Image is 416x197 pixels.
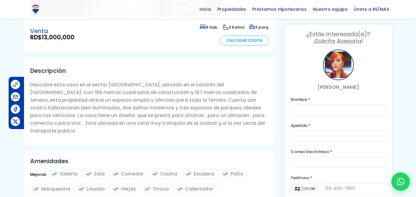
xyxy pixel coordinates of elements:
[87,185,105,193] span: Lavado
[30,28,75,34] span: Venta
[194,170,214,178] span: Escalera
[112,185,119,193] img: check icon
[30,4,41,15] img: Logo de REMAX
[214,5,249,14] span: Propiedades
[291,96,386,103] label: Nombre *
[231,170,243,178] span: Patio
[321,183,386,194] input: 123-456-7890
[176,185,184,193] img: check icon
[291,31,386,38] span: ¿Estás Interesado(a)?
[196,5,214,14] span: Inicio
[12,118,19,125] img: Compartir
[32,185,40,193] img: check icon
[143,185,151,193] img: check icon
[85,170,92,178] img: check icon
[220,36,269,45] a: Calcular Cuota
[249,25,269,30] span: 3 parq.
[291,31,386,45] h3: ¡Solicita Asesoría!
[30,171,47,183] span: Mejoras:
[30,64,269,78] h2: Descripción
[152,185,169,193] span: Tinaco
[160,170,177,178] span: Cocina
[151,170,159,178] img: check icon
[42,33,75,41] span: 13,000,000
[310,5,351,14] span: Nuestro equipo
[291,174,386,182] label: Teléfono *
[222,170,229,178] img: check icon
[60,170,78,178] span: Galeri­a
[223,25,244,30] span: 2 baños
[185,170,192,178] img: check icon
[351,5,392,14] span: Únete a RE/MAX
[291,148,386,156] label: Correo Electrónico *
[30,81,269,135] p: Descubre esta casa en el sector [GEOGRAPHIC_DATA], ubicada en el corazón del [GEOGRAPHIC_DATA]. C...
[323,49,354,80] div: Maricela Dominguez
[121,170,144,178] span: Comedor
[12,81,19,88] img: Compartir
[200,25,218,30] span: 4 hab.
[121,185,136,193] span: Verjas
[78,185,85,193] img: check icon
[51,170,58,178] img: check icon
[12,106,19,112] img: Compartir
[41,185,70,193] span: Marquesina
[291,83,386,91] p: [PERSON_NAME]
[185,185,213,193] span: Calentador
[30,34,75,41] span: RD$
[112,170,119,178] img: check icon
[12,94,19,100] img: Compartir
[30,158,269,165] h2: Amenidades
[94,170,105,178] span: Sala
[291,122,386,129] label: Apellido *
[249,5,310,14] span: Préstamos Hipotecarios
